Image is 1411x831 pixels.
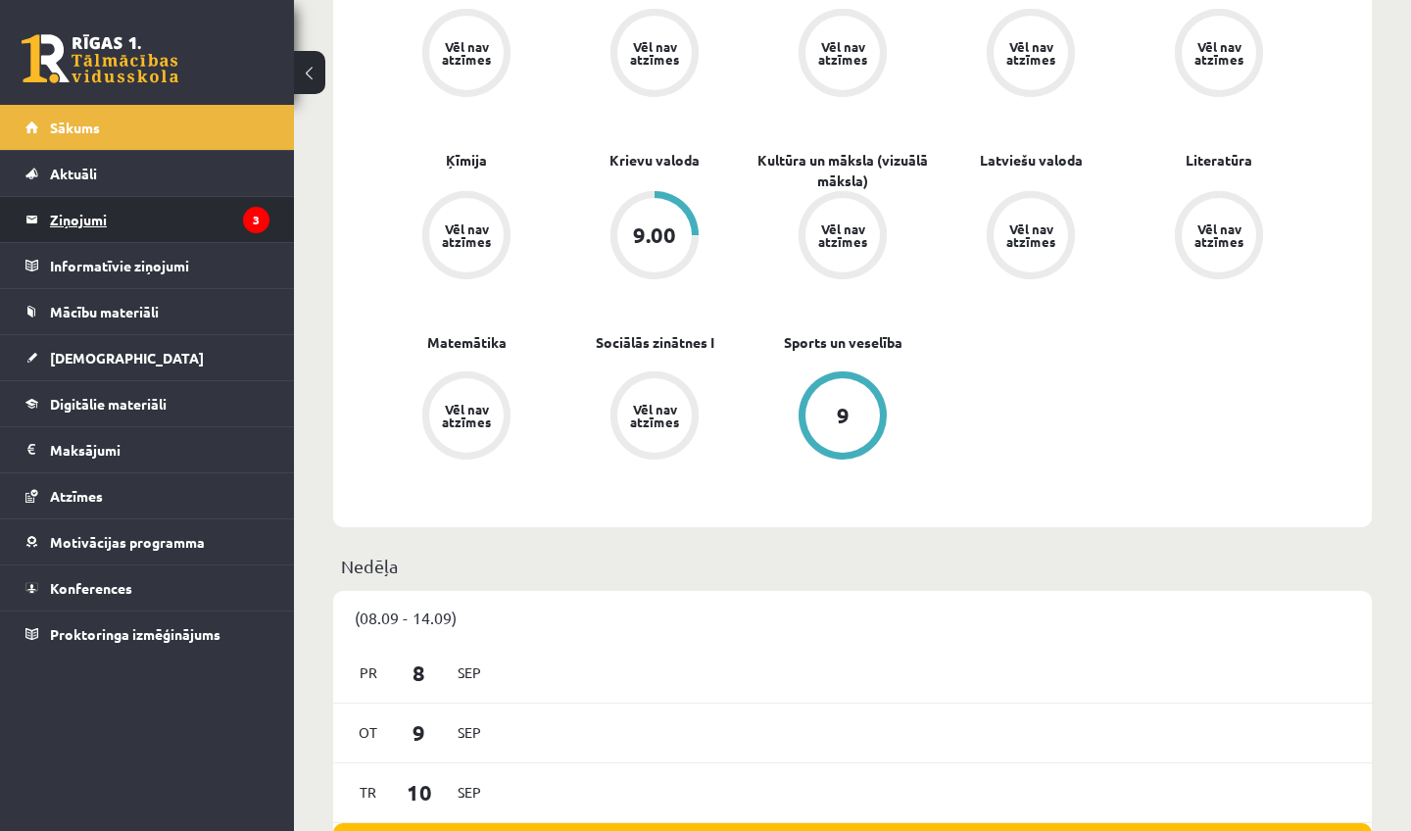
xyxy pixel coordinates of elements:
[749,150,937,191] a: Kultūra un māksla (vizuālā māksla)
[50,303,159,320] span: Mācību materiāli
[560,371,749,464] a: Vēl nav atzīmes
[784,332,902,353] a: Sports un veselība
[25,335,269,380] a: [DEMOGRAPHIC_DATA]
[937,9,1125,101] a: Vēl nav atzīmes
[25,151,269,196] a: Aktuāli
[25,519,269,564] a: Motivācijas programma
[446,150,487,171] a: Ķīmija
[627,403,682,428] div: Vēl nav atzīmes
[560,9,749,101] a: Vēl nav atzīmes
[50,197,269,242] legend: Ziņojumi
[749,9,937,101] a: Vēl nav atzīmes
[1125,9,1313,101] a: Vēl nav atzīmes
[439,403,494,428] div: Vēl nav atzīmes
[1186,150,1252,171] a: Literatūra
[427,332,507,353] a: Matemātika
[50,165,97,182] span: Aktuāli
[749,371,937,464] a: 9
[449,658,490,688] span: Sep
[609,150,700,171] a: Krievu valoda
[50,427,269,472] legend: Maksājumi
[980,150,1083,171] a: Latviešu valoda
[372,9,560,101] a: Vēl nav atzīmes
[22,34,178,83] a: Rīgas 1. Tālmācības vidusskola
[449,717,490,748] span: Sep
[243,207,269,233] i: 3
[50,533,205,551] span: Motivācijas programma
[1003,222,1058,248] div: Vēl nav atzīmes
[25,473,269,518] a: Atzīmes
[50,349,204,367] span: [DEMOGRAPHIC_DATA]
[25,289,269,334] a: Mācību materiāli
[25,427,269,472] a: Maksājumi
[25,381,269,426] a: Digitālie materiāli
[341,553,1364,579] p: Nedēļa
[372,191,560,283] a: Vēl nav atzīmes
[389,657,450,689] span: 8
[50,487,103,505] span: Atzīmes
[1125,191,1313,283] a: Vēl nav atzīmes
[815,222,870,248] div: Vēl nav atzīmes
[439,40,494,66] div: Vēl nav atzīmes
[1192,222,1246,248] div: Vēl nav atzīmes
[25,243,269,288] a: Informatīvie ziņojumi
[837,405,850,426] div: 9
[50,243,269,288] legend: Informatīvie ziņojumi
[749,191,937,283] a: Vēl nav atzīmes
[633,224,676,246] div: 9.00
[25,611,269,657] a: Proktoringa izmēģinājums
[389,716,450,749] span: 9
[333,591,1372,644] div: (08.09 - 14.09)
[348,717,389,748] span: Ot
[25,197,269,242] a: Ziņojumi3
[50,119,100,136] span: Sākums
[1192,40,1246,66] div: Vēl nav atzīmes
[348,658,389,688] span: Pr
[596,332,714,353] a: Sociālās zinātnes I
[50,395,167,413] span: Digitālie materiāli
[937,191,1125,283] a: Vēl nav atzīmes
[560,191,749,283] a: 9.00
[449,777,490,807] span: Sep
[348,777,389,807] span: Tr
[627,40,682,66] div: Vēl nav atzīmes
[25,565,269,611] a: Konferences
[50,579,132,597] span: Konferences
[439,222,494,248] div: Vēl nav atzīmes
[1003,40,1058,66] div: Vēl nav atzīmes
[815,40,870,66] div: Vēl nav atzīmes
[50,625,220,643] span: Proktoringa izmēģinājums
[25,105,269,150] a: Sākums
[389,776,450,808] span: 10
[372,371,560,464] a: Vēl nav atzīmes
